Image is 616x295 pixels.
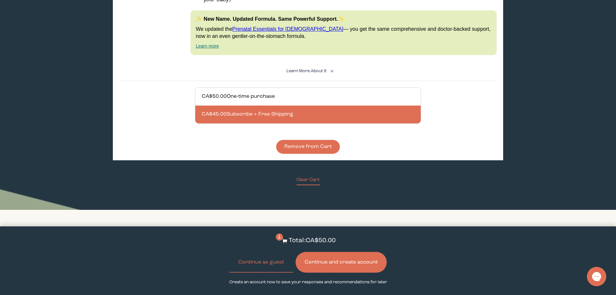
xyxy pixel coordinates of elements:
p: Create an account now to save your responses and recommendations for later [229,279,387,285]
summary: Learn More About it < [286,68,330,74]
iframe: Gorgias live chat messenger [584,265,610,289]
p: We updated the — you get the same comprehensive and doctor-backed support, now in an even gentler... [196,26,491,40]
button: Clear Cart [297,176,320,185]
strong: ✨ New Name. Updated Formula. Same Powerful Support.✨ [196,16,344,22]
button: Continue and create account [296,252,387,273]
i: < [328,69,334,73]
a: Learn more [196,43,219,49]
button: Continue as guest [229,252,293,273]
span: 1 [276,233,283,241]
h2: Want to learn more in the meantime? [127,226,362,239]
span: Learn More About it [286,69,327,73]
button: Remove from Cart [276,140,340,154]
a: Prenatal Essentials for [DEMOGRAPHIC_DATA] [232,26,343,32]
p: Total: CA$50.00 [289,236,336,245]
